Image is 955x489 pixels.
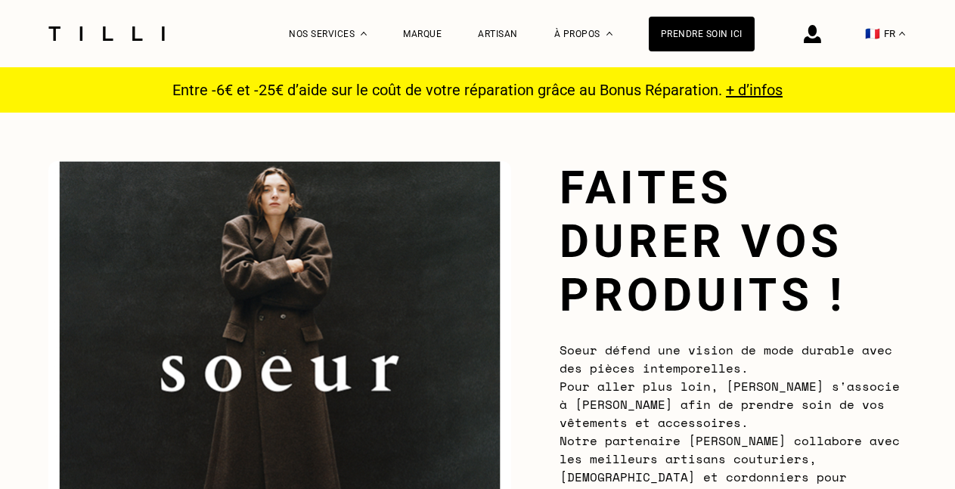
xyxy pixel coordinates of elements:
[606,32,612,36] img: Menu déroulant à propos
[865,26,880,41] span: 🇫🇷
[163,81,792,99] p: Entre -6€ et -25€ d’aide sur le coût de votre réparation grâce au Bonus Réparation.
[899,32,905,36] img: menu déroulant
[726,81,783,99] a: + d’infos
[649,17,755,51] a: Prendre soin ici
[804,25,821,43] img: icône connexion
[560,161,907,322] h1: Faites durer vos produits !
[478,29,518,39] a: Artisan
[403,29,442,39] a: Marque
[43,26,170,41] img: Logo du service de couturière Tilli
[361,32,367,36] img: Menu déroulant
